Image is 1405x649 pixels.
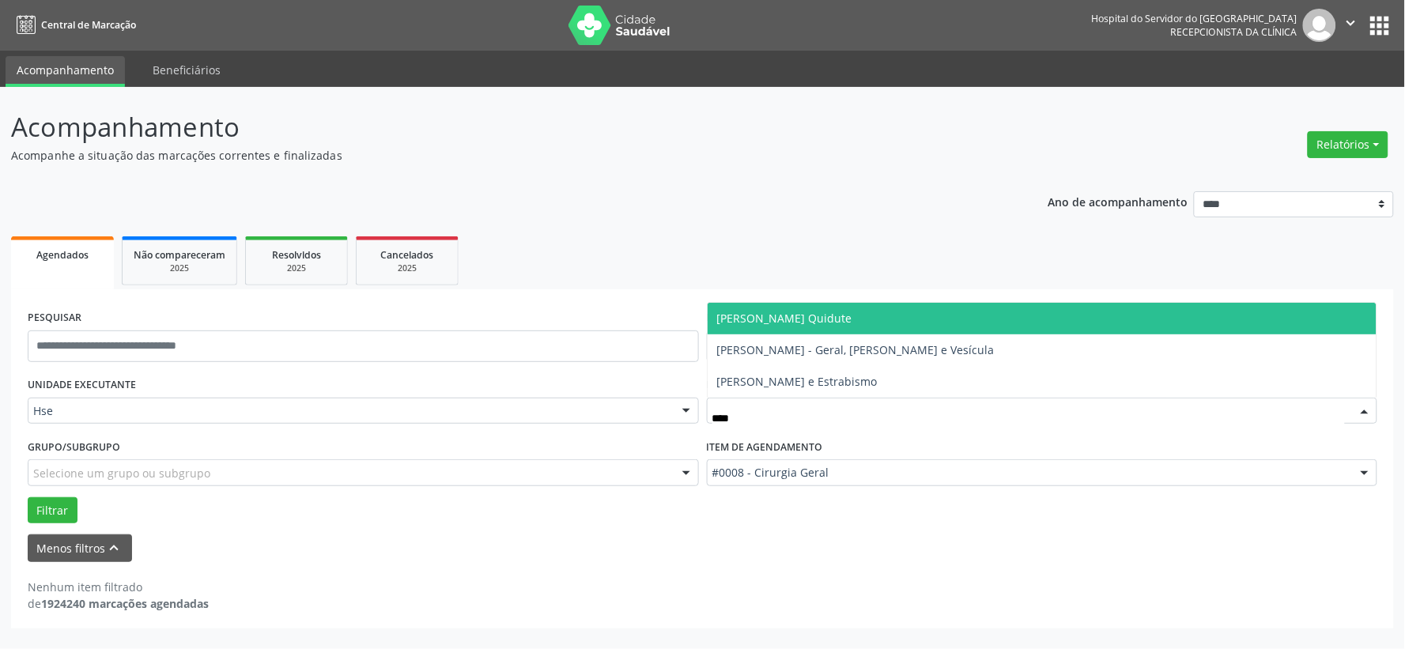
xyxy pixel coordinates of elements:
i: keyboard_arrow_up [106,539,123,557]
div: 2025 [257,262,336,274]
span: Central de Marcação [41,18,136,32]
span: Hse [33,403,667,419]
a: Acompanhamento [6,56,125,87]
label: Grupo/Subgrupo [28,435,120,459]
i:  [1343,14,1360,32]
span: Não compareceram [134,248,225,262]
div: 2025 [368,262,447,274]
div: Hospital do Servidor do [GEOGRAPHIC_DATA] [1092,12,1297,25]
p: Acompanhamento [11,108,979,147]
span: #0008 - Cirurgia Geral [712,465,1346,481]
p: Ano de acompanhamento [1048,191,1188,211]
div: Nenhum item filtrado [28,579,209,595]
button: Menos filtroskeyboard_arrow_up [28,534,132,562]
button:  [1336,9,1366,42]
label: UNIDADE EXECUTANTE [28,373,136,398]
p: Acompanhe a situação das marcações correntes e finalizadas [11,147,979,164]
button: Relatórios [1308,131,1388,158]
span: [PERSON_NAME] Quidute [717,311,852,326]
span: Cancelados [381,248,434,262]
span: [PERSON_NAME] e Estrabismo [717,374,878,389]
label: PESQUISAR [28,306,81,330]
button: apps [1366,12,1394,40]
button: Filtrar [28,497,77,524]
span: Agendados [36,248,89,262]
span: Resolvidos [272,248,321,262]
a: Central de Marcação [11,12,136,38]
span: Recepcionista da clínica [1171,25,1297,39]
span: [PERSON_NAME] - Geral, [PERSON_NAME] e Vesícula [717,342,995,357]
a: Beneficiários [142,56,232,84]
span: Selecione um grupo ou subgrupo [33,465,210,481]
img: img [1303,9,1336,42]
label: Item de agendamento [707,435,823,459]
div: 2025 [134,262,225,274]
div: de [28,595,209,612]
strong: 1924240 marcações agendadas [41,596,209,611]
